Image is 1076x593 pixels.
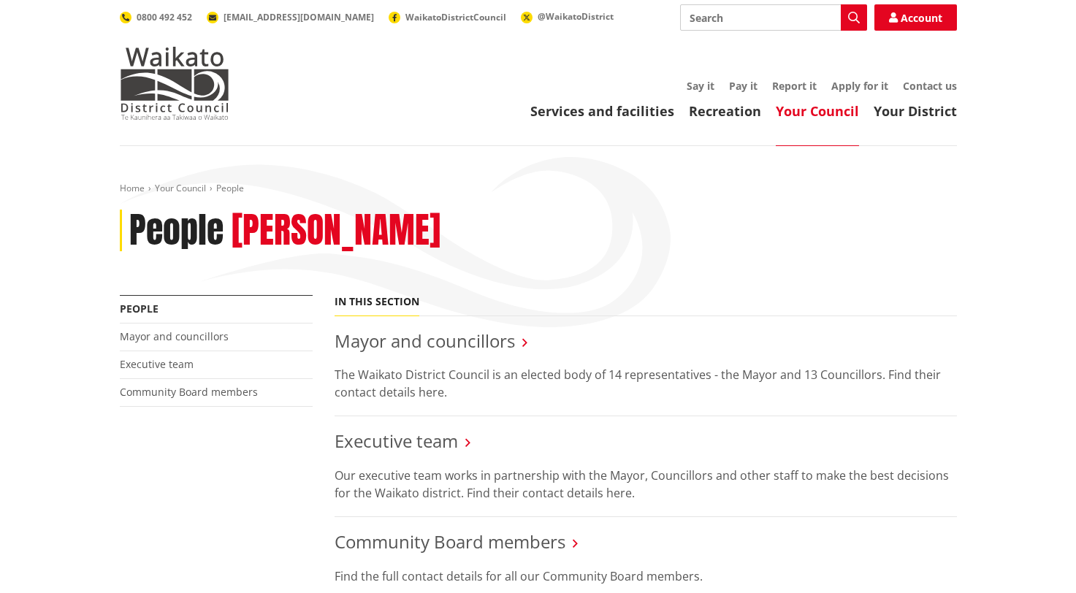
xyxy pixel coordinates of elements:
a: Mayor and councillors [120,329,229,343]
h2: [PERSON_NAME] [232,210,440,252]
a: Community Board members [120,385,258,399]
a: Contact us [903,79,957,93]
a: Executive team [120,357,194,371]
span: [EMAIL_ADDRESS][DOMAIN_NAME] [224,11,374,23]
h5: In this section [335,296,419,308]
img: Waikato District Council - Te Kaunihera aa Takiwaa o Waikato [120,47,229,120]
a: Your District [874,102,957,120]
h1: People [129,210,224,252]
a: Your Council [155,182,206,194]
a: @WaikatoDistrict [521,10,614,23]
a: [EMAIL_ADDRESS][DOMAIN_NAME] [207,11,374,23]
a: WaikatoDistrictCouncil [389,11,506,23]
nav: breadcrumb [120,183,957,195]
a: Executive team [335,429,458,453]
input: Search input [680,4,867,31]
a: 0800 492 452 [120,11,192,23]
a: Recreation [689,102,761,120]
a: Pay it [729,79,758,93]
a: Apply for it [831,79,888,93]
a: Services and facilities [530,102,674,120]
a: Account [874,4,957,31]
a: Mayor and councillors [335,329,515,353]
a: Say it [687,79,714,93]
a: People [120,302,159,315]
p: Our executive team works in partnership with the Mayor, Councillors and other staff to make the b... [335,467,957,502]
p: Find the full contact details for all our Community Board members. [335,567,957,585]
span: @WaikatoDistrict [538,10,614,23]
a: Report it [772,79,817,93]
span: People [216,182,244,194]
span: WaikatoDistrictCouncil [405,11,506,23]
a: Your Council [776,102,859,120]
p: The Waikato District Council is an elected body of 14 representatives - the Mayor and 13 Councill... [335,366,957,401]
a: Community Board members [335,529,565,554]
a: Home [120,182,145,194]
span: 0800 492 452 [137,11,192,23]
